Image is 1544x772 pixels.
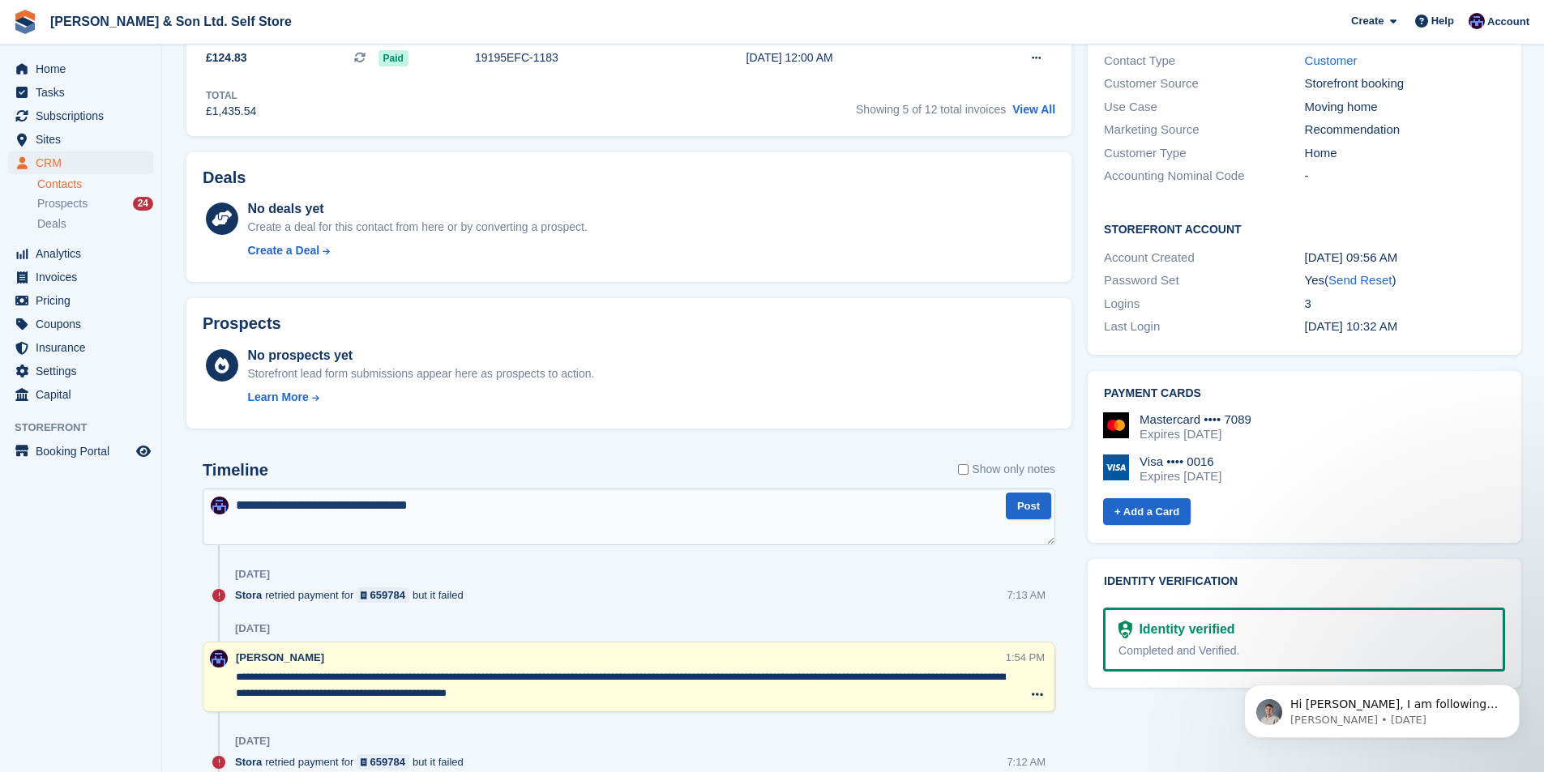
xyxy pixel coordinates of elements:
div: Account Created [1104,249,1304,267]
div: [DATE] 09:56 AM [1305,249,1505,267]
a: menu [8,289,153,312]
div: [DATE] [235,735,270,748]
span: Showing 5 of 12 total invoices [856,103,1006,116]
input: Show only notes [958,461,969,478]
h2: Payment cards [1104,387,1505,400]
button: Post [1006,493,1051,519]
div: retried payment for but it failed [235,754,472,770]
a: 659784 [357,587,409,603]
a: menu [8,242,153,265]
a: menu [8,383,153,406]
span: Prospects [37,196,88,211]
div: 1:54 PM [1006,650,1045,665]
img: Visa Logo [1103,454,1129,480]
div: Contact Type [1104,52,1304,70]
span: Insurance [36,336,133,359]
div: 659784 [370,754,405,770]
span: Sites [36,128,133,151]
div: 659784 [370,587,405,603]
div: Accounting Nominal Code [1104,167,1304,186]
a: 659784 [357,754,409,770]
div: 7:12 AM [1007,754,1046,770]
img: Identity Verification Ready [1118,621,1132,638]
div: No deals yet [247,199,587,219]
span: Analytics [36,242,133,265]
a: menu [8,151,153,174]
img: Josey Kitching [211,497,229,514]
img: Mastercard Logo [1103,412,1129,438]
div: - [1305,167,1505,186]
a: + Add a Card [1103,498,1191,525]
a: Send Reset [1328,273,1392,287]
div: Customer Source [1104,75,1304,93]
span: Create [1351,13,1384,29]
div: 3 [1305,295,1505,313]
a: menu [8,81,153,104]
h2: Identity verification [1104,575,1505,588]
a: menu [8,104,153,127]
div: Expires [DATE] [1140,427,1251,441]
a: menu [8,128,153,151]
a: Prospects 24 [37,195,153,212]
h2: Prospects [203,314,281,333]
span: Tasks [36,81,133,104]
span: Coupons [36,313,133,335]
span: Storefront [15,420,161,436]
div: Identity verified [1132,620,1234,639]
span: Invoices [36,266,133,288]
div: 7:13 AM [1007,587,1046,603]
span: Account [1487,14,1529,30]
a: Customer [1305,53,1358,67]
div: [DATE] [235,568,270,581]
img: stora-icon-8386f47178a22dfd0bd8f6a31ec36ba5ce8667c1dd55bd0f319d3a0aa187defe.svg [13,10,37,34]
div: Marketing Source [1104,121,1304,139]
a: Deals [37,215,153,232]
label: Show only notes [958,461,1055,478]
time: 2024-08-24 09:32:03 UTC [1305,319,1398,333]
span: [PERSON_NAME] [236,651,324,663]
a: menu [8,336,153,359]
iframe: Intercom notifications message [1220,650,1544,764]
a: menu [8,266,153,288]
img: Josey Kitching [210,650,228,668]
h2: Deals [203,168,246,187]
a: menu [8,440,153,463]
span: ( ) [1324,273,1396,287]
a: menu [8,313,153,335]
div: Use Case [1104,98,1304,117]
span: Booking Portal [36,440,133,463]
div: Home [1305,144,1505,163]
span: Subscriptions [36,104,133,127]
span: Paid [379,50,408,66]
span: Stora [235,587,262,603]
span: Home [36,58,133,80]
div: Recommendation [1305,121,1505,139]
div: 24 [133,197,153,211]
div: [DATE] 12:00 AM [746,49,969,66]
span: Pricing [36,289,133,312]
div: Logins [1104,295,1304,313]
span: £124.83 [206,49,247,66]
h2: Timeline [203,461,268,480]
div: Password Set [1104,271,1304,290]
div: Expires [DATE] [1140,469,1221,484]
div: Completed and Verified. [1118,642,1490,659]
a: Learn More [247,389,594,406]
span: CRM [36,151,133,174]
a: View All [1012,103,1055,116]
a: Create a Deal [247,242,587,259]
h2: Storefront Account [1104,220,1505,237]
div: Customer Type [1104,144,1304,163]
div: Total [206,88,256,103]
div: £1,435.54 [206,103,256,120]
div: [DATE] [235,622,270,635]
span: Settings [36,360,133,382]
a: menu [8,58,153,80]
div: retried payment for but it failed [235,587,472,603]
span: Capital [36,383,133,406]
div: Moving home [1305,98,1505,117]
